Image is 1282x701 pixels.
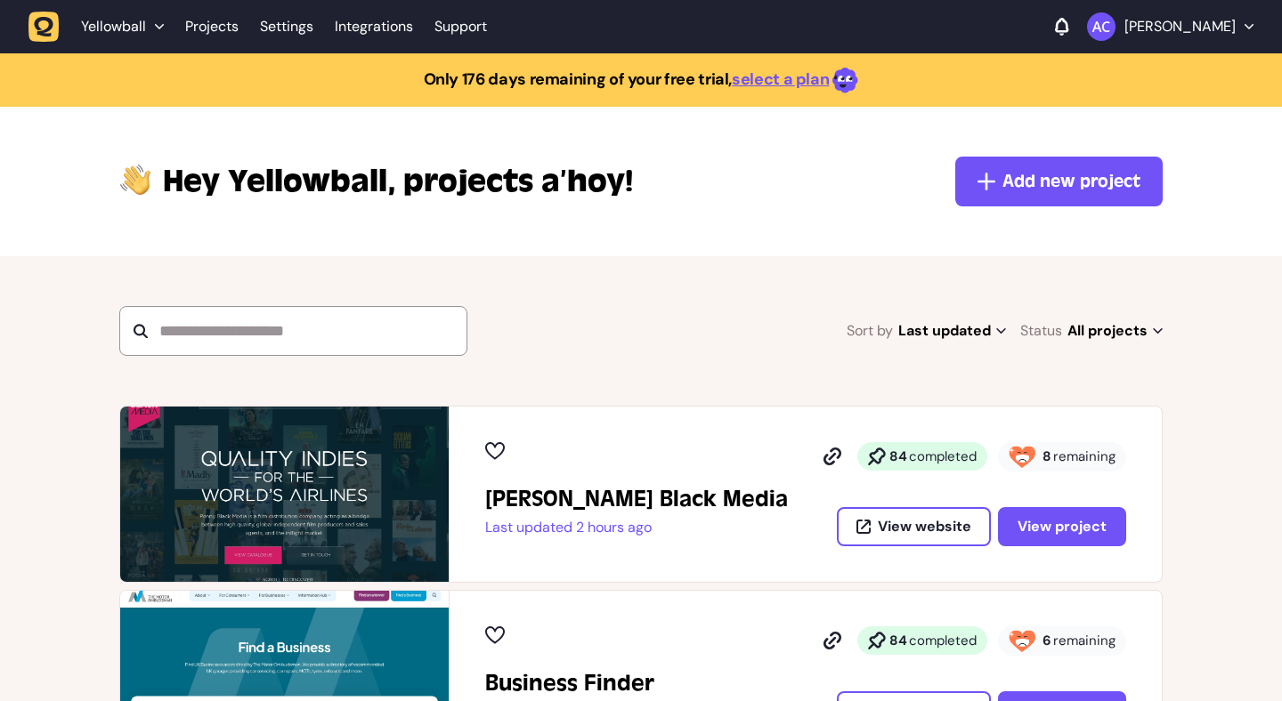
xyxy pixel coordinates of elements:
a: Integrations [335,11,413,43]
strong: 84 [889,632,907,649]
p: Last updated 2 hours ago [485,519,788,536]
a: Support [434,18,487,36]
button: View website [837,507,991,546]
img: emoji [832,68,858,93]
span: remaining [1053,447,1116,465]
button: Yellowball [28,11,174,43]
span: View website [878,520,971,534]
span: Add new project [1002,169,1140,194]
h2: Penny Black Media [485,485,788,513]
button: View project [998,507,1126,546]
img: Ameet Chohan [1087,12,1116,41]
strong: 84 [889,447,907,465]
span: completed [909,447,977,465]
strong: 6 [1043,632,1051,649]
button: Add new project [955,157,1163,206]
span: View project [1018,517,1107,536]
span: remaining [1053,632,1116,649]
p: projects a’hoy! [163,160,633,203]
img: Penny Black Media [120,407,449,582]
a: Projects [185,11,239,43]
p: [PERSON_NAME] [1124,18,1236,36]
span: All projects [1067,318,1163,343]
span: Yellowball [81,18,146,36]
span: Last updated [898,318,1006,343]
span: completed [909,632,977,649]
span: Sort by [847,318,893,343]
span: Status [1020,318,1062,343]
strong: 8 [1043,447,1051,465]
button: [PERSON_NAME] [1087,12,1254,41]
a: Settings [260,11,313,43]
strong: Only 176 days remaining of your free trial, [424,68,733,90]
img: hi-hand [119,160,152,197]
span: Yellowball [163,160,396,203]
h2: Business Finder [485,669,654,697]
a: select a plan [732,68,829,90]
